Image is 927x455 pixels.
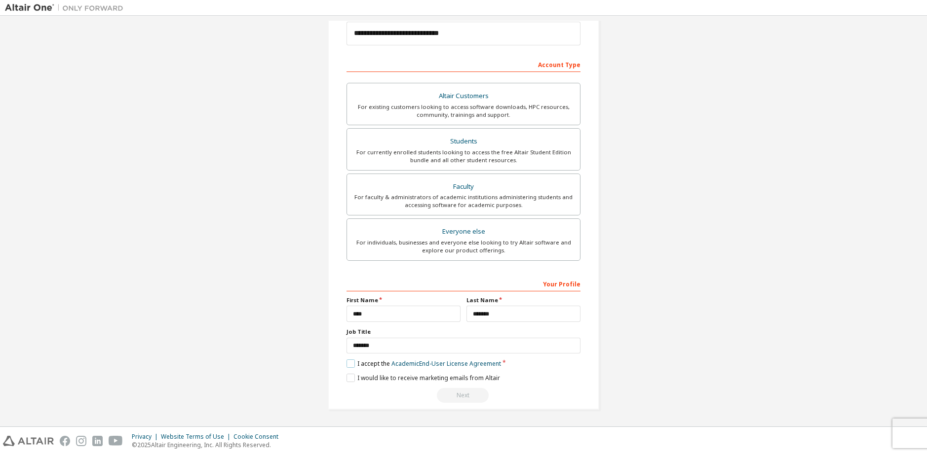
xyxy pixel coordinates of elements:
div: Account Type [347,56,580,72]
img: facebook.svg [60,436,70,446]
div: For individuals, businesses and everyone else looking to try Altair software and explore our prod... [353,239,574,254]
img: altair_logo.svg [3,436,54,446]
div: Altair Customers [353,89,574,103]
div: Everyone else [353,225,574,239]
div: Privacy [132,433,161,441]
label: I would like to receive marketing emails from Altair [347,374,500,382]
img: Altair One [5,3,128,13]
label: I accept the [347,359,501,368]
img: youtube.svg [109,436,123,446]
div: Your Profile [347,276,580,291]
div: Faculty [353,180,574,194]
label: First Name [347,296,461,304]
a: Academic End-User License Agreement [391,359,501,368]
div: For currently enrolled students looking to access the free Altair Student Edition bundle and all ... [353,148,574,164]
label: Last Name [466,296,580,304]
p: © 2025 Altair Engineering, Inc. All Rights Reserved. [132,441,284,449]
img: linkedin.svg [92,436,103,446]
label: Job Title [347,328,580,336]
div: For existing customers looking to access software downloads, HPC resources, community, trainings ... [353,103,574,119]
div: Students [353,135,574,148]
img: instagram.svg [76,436,86,446]
div: For faculty & administrators of academic institutions administering students and accessing softwa... [353,193,574,209]
div: Read and acccept EULA to continue [347,388,580,403]
div: Cookie Consent [233,433,284,441]
div: Website Terms of Use [161,433,233,441]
